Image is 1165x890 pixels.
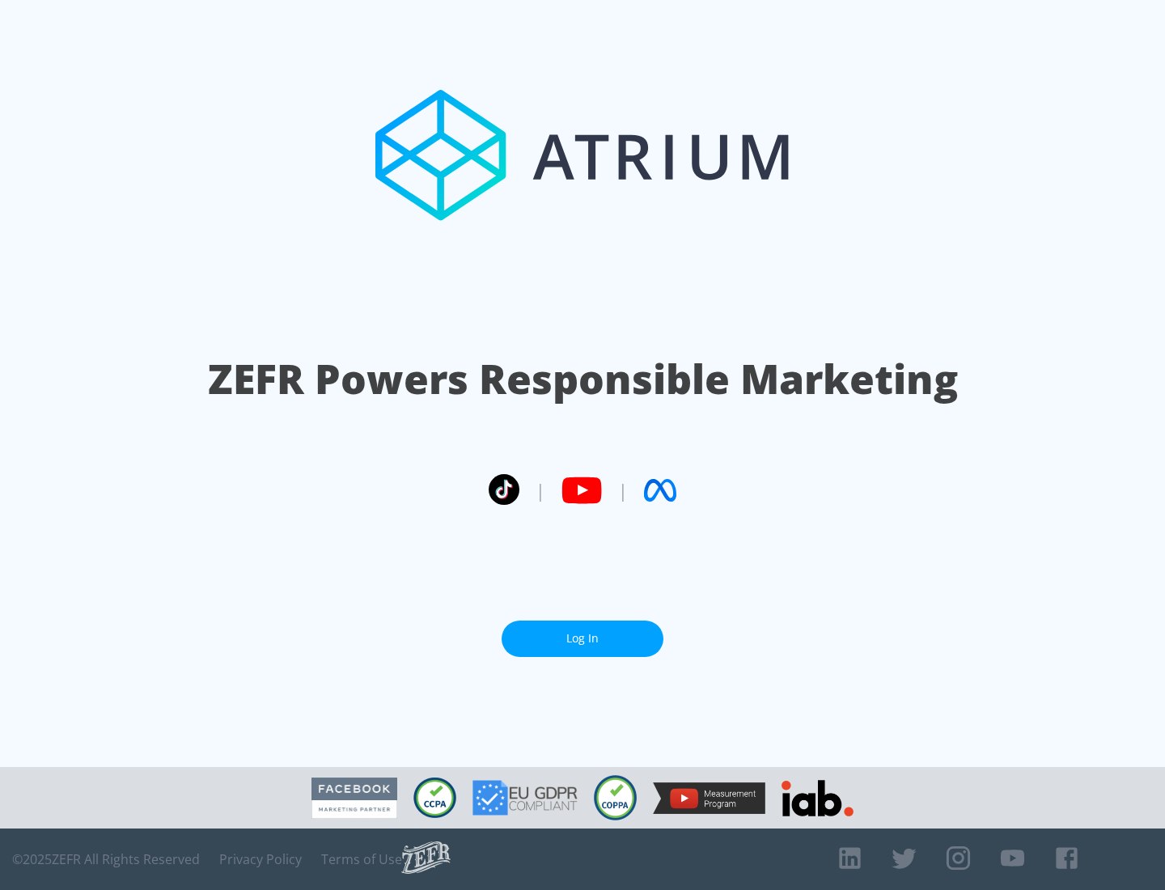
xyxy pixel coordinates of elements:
h1: ZEFR Powers Responsible Marketing [208,351,958,407]
img: YouTube Measurement Program [653,782,765,814]
img: Facebook Marketing Partner [311,778,397,819]
span: © 2025 ZEFR All Rights Reserved [12,851,200,867]
img: GDPR Compliant [472,780,578,816]
img: COPPA Compliant [594,775,637,820]
img: IAB [782,780,854,816]
a: Log In [502,621,663,657]
a: Privacy Policy [219,851,302,867]
a: Terms of Use [321,851,402,867]
img: CCPA Compliant [413,778,456,818]
span: | [536,478,545,502]
span: | [618,478,628,502]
